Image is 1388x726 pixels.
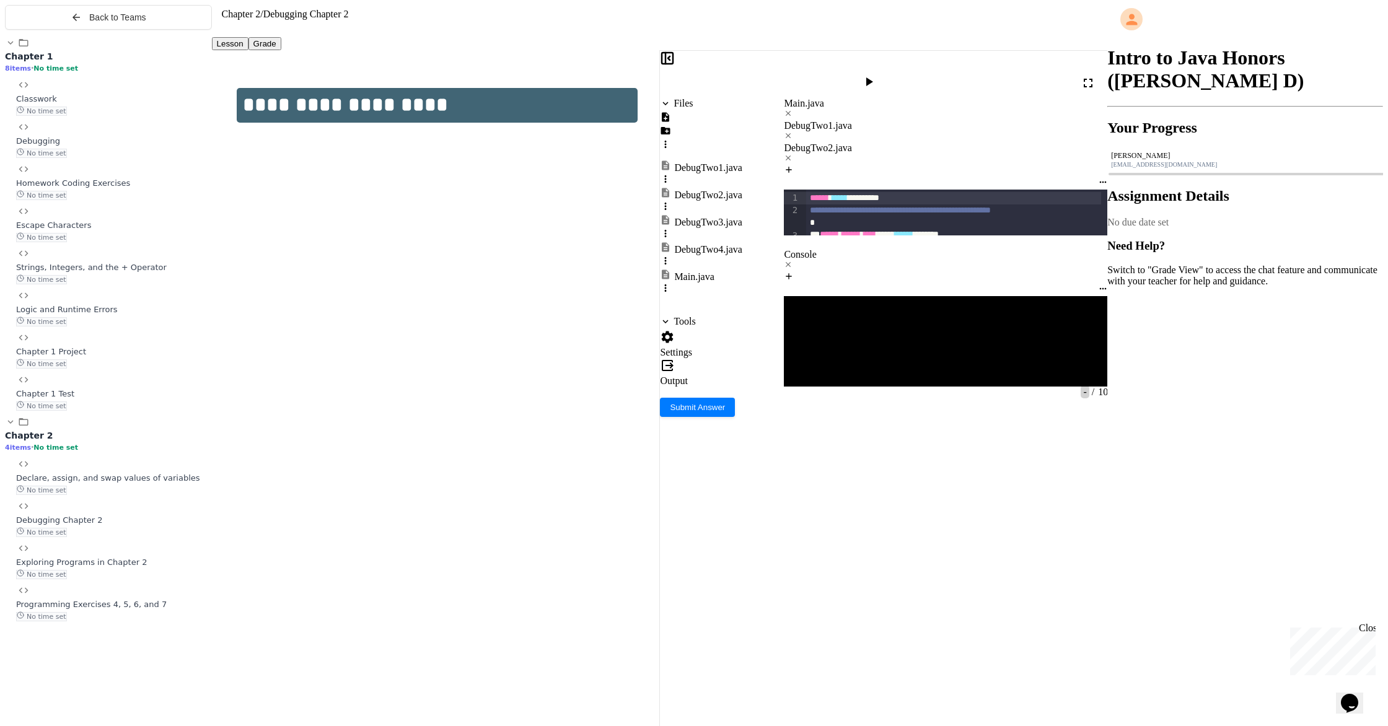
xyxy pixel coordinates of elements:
[1285,623,1376,675] iframe: chat widget
[1107,265,1383,287] p: Switch to "Grade View" to access the chat feature and communicate with your teacher for help and ...
[16,136,60,146] span: Debugging
[674,244,742,255] div: DebugTwo4.java
[1107,188,1383,204] h2: Assignment Details
[784,142,1108,165] div: DebugTwo2.java
[1111,151,1379,160] div: [PERSON_NAME]
[31,443,33,452] span: •
[784,249,1108,271] div: Console
[33,64,78,72] span: No time set
[670,403,725,412] span: Submit Answer
[784,98,1108,109] div: Main.java
[33,444,78,452] span: No time set
[1107,5,1383,33] div: My Account
[16,570,67,579] span: No time set
[1096,387,1108,397] span: 10
[784,192,799,204] div: 1
[16,149,67,158] span: No time set
[1107,120,1383,136] h2: Your Progress
[89,12,146,22] span: Back to Teams
[16,305,118,314] span: Logic and Runtime Errors
[1107,239,1383,253] h3: Need Help?
[16,473,200,483] span: Declare, assign, and swap values of variables
[784,120,1108,142] div: DebugTwo1.java
[16,600,167,609] span: Programming Exercises 4, 5, 6, and 7
[16,389,74,398] span: Chapter 1 Test
[16,275,67,284] span: No time set
[5,444,31,452] span: 4 items
[674,271,714,282] div: Main.java
[784,230,799,242] div: 3
[16,94,57,103] span: Classwork
[263,9,349,19] span: Debugging Chapter 2
[1336,676,1376,714] iframe: chat widget
[660,398,735,417] button: Submit Answer
[784,249,1108,260] div: Console
[784,204,799,230] div: 2
[784,142,1108,154] div: DebugTwo2.java
[212,37,248,50] button: Lesson
[16,515,103,525] span: Debugging Chapter 2
[16,221,91,230] span: Escape Characters
[5,431,53,440] span: Chapter 2
[222,9,261,19] span: Chapter 2
[5,5,86,79] div: Chat with us now!Close
[16,528,67,537] span: No time set
[1107,217,1383,228] div: No due date set
[1107,46,1383,92] h1: Intro to Java Honors ([PERSON_NAME] D)
[674,98,693,109] div: Files
[16,401,67,411] span: No time set
[5,5,212,30] button: Back to Teams
[16,486,67,495] span: No time set
[674,316,695,327] div: Tools
[16,317,67,326] span: No time set
[16,233,67,242] span: No time set
[1111,161,1379,168] div: [EMAIL_ADDRESS][DOMAIN_NAME]
[16,612,67,621] span: No time set
[248,37,281,50] button: Grade
[799,230,806,240] span: Fold line
[674,162,742,173] div: DebugTwo1.java
[784,98,1108,120] div: Main.java
[1092,387,1094,397] span: /
[1081,385,1089,398] span: -
[674,190,742,201] div: DebugTwo2.java
[16,347,86,356] span: Chapter 1 Project
[674,217,742,228] div: DebugTwo3.java
[5,64,31,72] span: 8 items
[660,347,742,358] div: Settings
[16,263,167,272] span: Strings, Integers, and the + Operator
[31,64,33,72] span: •
[16,558,147,567] span: Exploring Programs in Chapter 2
[260,9,263,19] span: /
[16,359,67,369] span: No time set
[784,120,1108,131] div: DebugTwo1.java
[16,107,67,116] span: No time set
[5,51,53,61] span: Chapter 1
[16,178,130,188] span: Homework Coding Exercises
[16,191,67,200] span: No time set
[660,375,742,387] div: Output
